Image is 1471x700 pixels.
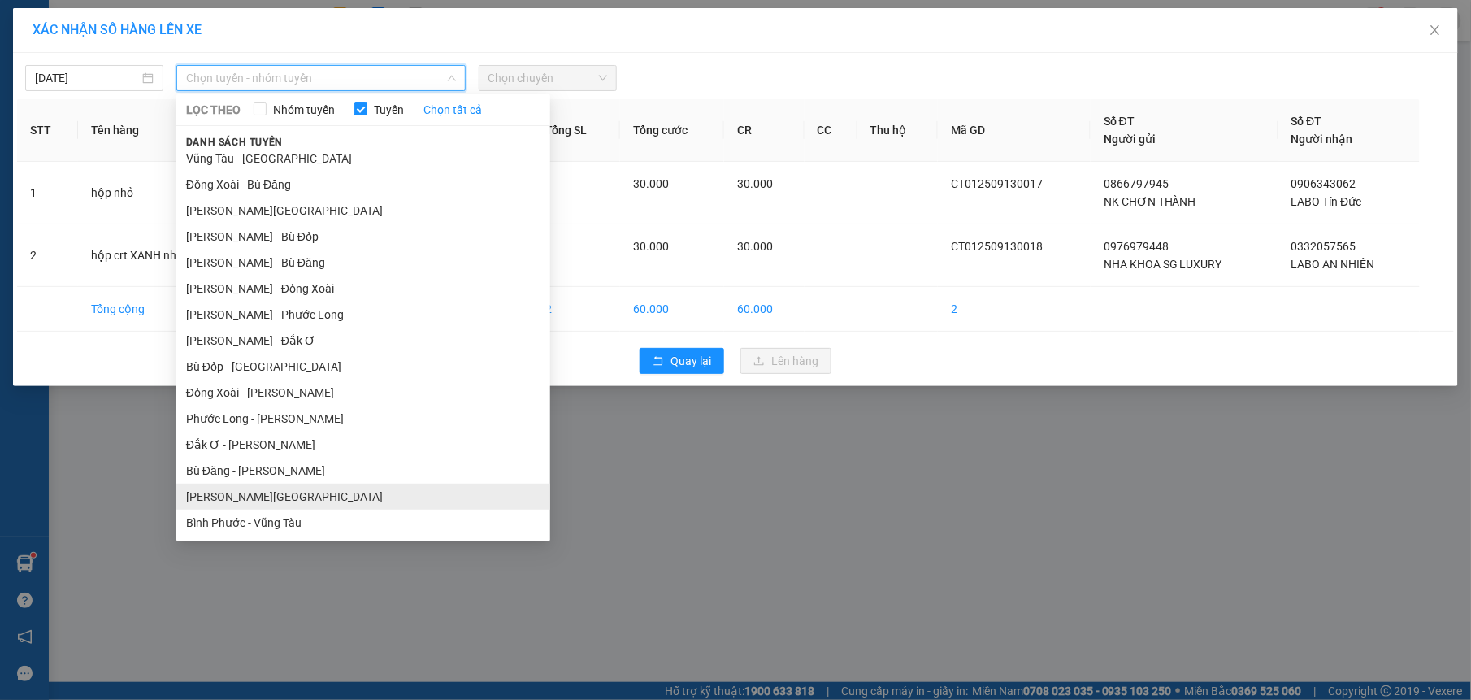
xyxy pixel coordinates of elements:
[267,101,341,119] span: Nhóm tuyến
[805,99,857,162] th: CC
[737,240,773,253] span: 30.000
[1104,177,1169,190] span: 0866797945
[17,224,78,287] td: 2
[1291,258,1375,271] span: LABO AN NHIÊN
[176,198,550,224] li: [PERSON_NAME][GEOGRAPHIC_DATA]
[1291,115,1322,128] span: Số ĐT
[176,135,293,150] span: Danh sách tuyến
[78,287,231,332] td: Tổng cộng
[17,99,78,162] th: STT
[35,69,139,87] input: 14/09/2025
[176,510,550,536] li: Bình Phước - Vũng Tàu
[367,101,410,119] span: Tuyến
[1412,8,1458,54] button: Close
[724,287,804,332] td: 60.000
[78,224,231,287] td: hộp crt XANH nhỏ
[423,101,482,119] a: Chọn tất cả
[488,66,607,90] span: Chọn chuyến
[938,287,1091,332] td: 2
[176,224,550,250] li: [PERSON_NAME] - Bù Đốp
[724,99,804,162] th: CR
[620,287,724,332] td: 60.000
[186,101,241,119] span: LỌC THEO
[176,172,550,198] li: Đồng Xoài - Bù Đăng
[176,432,550,458] li: Đắk Ơ - [PERSON_NAME]
[176,484,550,510] li: [PERSON_NAME][GEOGRAPHIC_DATA]
[740,348,831,374] button: uploadLên hàng
[176,146,550,172] li: Vũng Tàu - [GEOGRAPHIC_DATA]
[176,406,550,432] li: Phước Long - [PERSON_NAME]
[1104,258,1222,271] span: NHA KHOA SG LUXURY
[176,354,550,380] li: Bù Đốp - [GEOGRAPHIC_DATA]
[951,177,1043,190] span: CT012509130017
[176,250,550,276] li: [PERSON_NAME] - Bù Đăng
[633,177,669,190] span: 30.000
[186,66,456,90] span: Chọn tuyến - nhóm tuyến
[653,355,664,368] span: rollback
[176,276,550,302] li: [PERSON_NAME] - Đồng Xoài
[78,162,231,224] td: hộp nhỏ
[176,458,550,484] li: Bù Đăng - [PERSON_NAME]
[1429,24,1442,37] span: close
[1291,195,1362,208] span: LABO Tín Đức
[78,99,231,162] th: Tên hàng
[17,162,78,224] td: 1
[176,380,550,406] li: Đồng Xoài - [PERSON_NAME]
[1291,240,1356,253] span: 0332057565
[533,287,621,332] td: 2
[633,240,669,253] span: 30.000
[1291,177,1356,190] span: 0906343062
[951,240,1043,253] span: CT012509130018
[1104,115,1135,128] span: Số ĐT
[737,177,773,190] span: 30.000
[620,99,724,162] th: Tổng cước
[1104,133,1156,146] span: Người gửi
[670,352,711,370] span: Quay lại
[640,348,724,374] button: rollbackQuay lại
[533,99,621,162] th: Tổng SL
[176,328,550,354] li: [PERSON_NAME] - Đắk Ơ
[1104,195,1196,208] span: NK CHƠN THÀNH
[938,99,1091,162] th: Mã GD
[447,73,457,83] span: down
[33,22,202,37] span: XÁC NHẬN SỐ HÀNG LÊN XE
[1291,133,1353,146] span: Người nhận
[857,99,939,162] th: Thu hộ
[1104,240,1169,253] span: 0976979448
[176,302,550,328] li: [PERSON_NAME] - Phước Long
